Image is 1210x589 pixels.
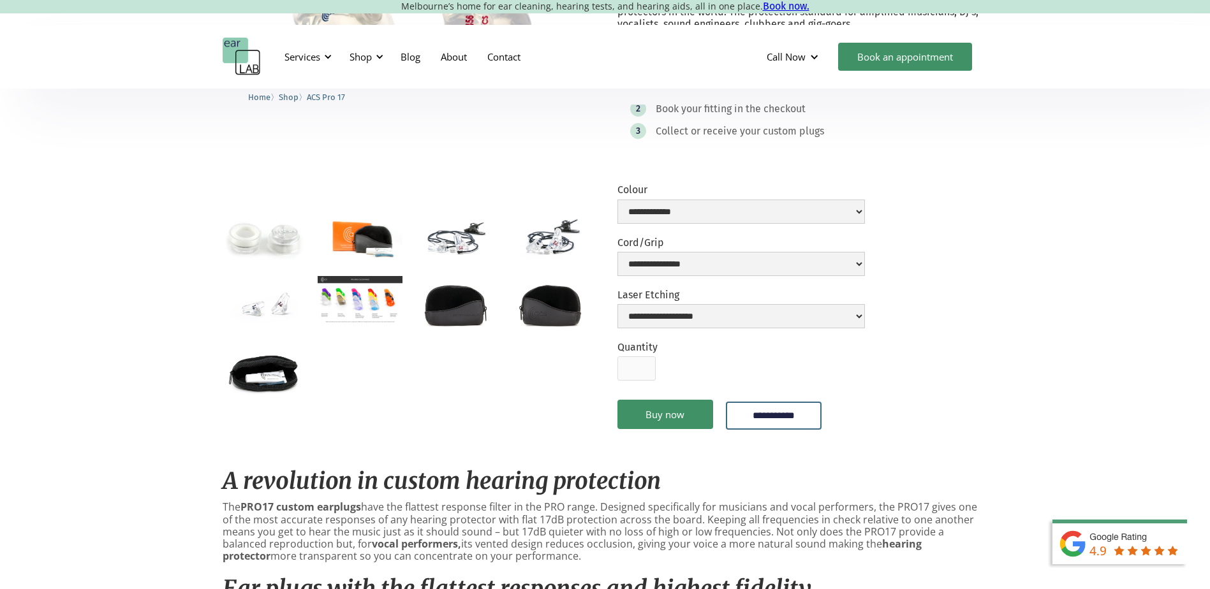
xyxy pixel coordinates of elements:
label: Laser Etching [617,289,865,301]
div: Shop [342,38,387,76]
a: Book an appointment [838,43,972,71]
a: ACS Pro 17 [307,91,345,103]
a: open lightbox [318,209,402,266]
div: Services [277,38,336,76]
strong: vocal performers, [372,537,461,551]
a: Shop [279,91,299,103]
strong: hearing protector [223,537,922,563]
div: Call Now [756,38,832,76]
a: open lightbox [413,209,498,265]
a: open lightbox [508,209,593,265]
a: open lightbox [318,276,402,324]
a: Home [248,91,270,103]
li: 〉 [279,91,307,104]
div: 3 [636,126,640,136]
span: Home [248,92,270,102]
label: Cord/Grip [617,236,865,249]
a: open lightbox [223,209,307,265]
div: Services [284,50,320,63]
em: A revolution in custom hearing protection [223,467,661,495]
a: Buy now [617,400,713,429]
div: Call Now [767,50,806,63]
div: 2 [636,104,640,113]
p: The have the flattest response filter in the PRO range. Designed specifically for musicians and v... [223,501,988,562]
a: open lightbox [223,276,307,332]
span: Shop [279,92,299,102]
a: open lightbox [508,276,593,332]
a: home [223,38,261,76]
label: Quantity [617,341,658,353]
a: open lightbox [413,276,498,332]
a: Contact [477,38,531,75]
a: Blog [390,38,431,75]
a: About [431,38,477,75]
a: open lightbox [223,342,307,398]
label: Colour [617,184,865,196]
li: 〉 [248,91,279,104]
div: Collect or receive your custom plugs [656,125,824,138]
div: Shop [350,50,372,63]
strong: PRO17 custom earplugs [240,500,361,514]
span: ACS Pro 17 [307,92,345,102]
